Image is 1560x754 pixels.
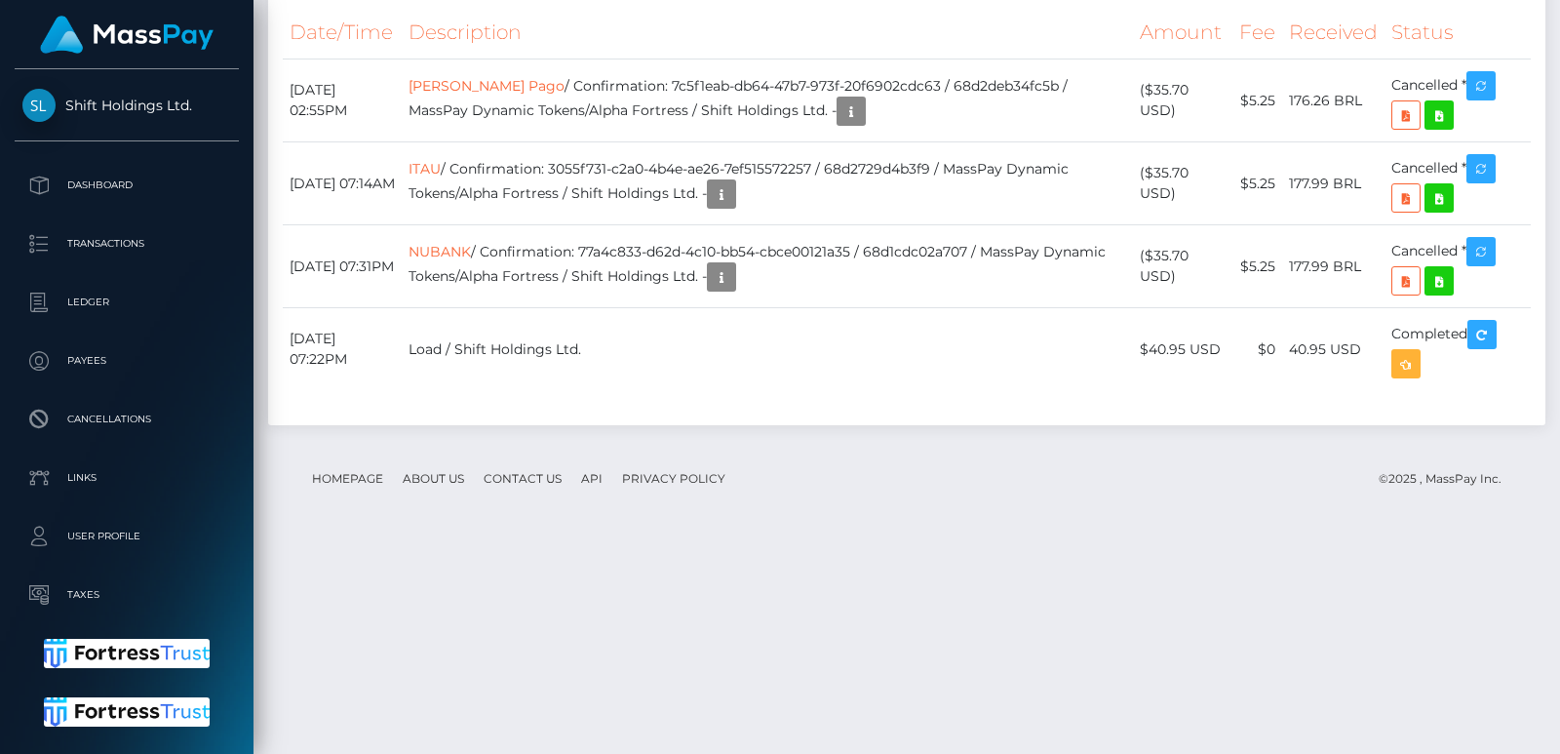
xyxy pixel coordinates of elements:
p: Links [22,463,231,493]
p: Payees [22,346,231,376]
p: Cancellations [22,405,231,434]
img: Fortress Trust [44,697,211,727]
p: Dashboard [22,171,231,200]
p: Transactions [22,229,231,258]
img: MassPay Logo [40,16,214,54]
img: Shift Holdings Ltd. [22,89,56,122]
img: Fortress Trust [44,639,211,668]
span: Shift Holdings Ltd. [15,97,239,114]
p: Ledger [22,288,231,317]
p: Taxes [22,580,231,610]
p: User Profile [22,522,231,551]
